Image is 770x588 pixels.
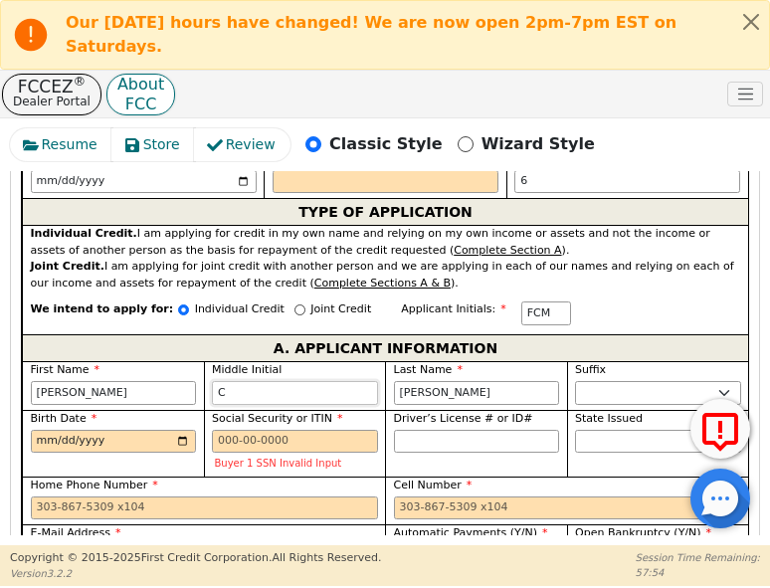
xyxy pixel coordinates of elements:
[727,82,763,107] button: Toggle navigation
[13,94,91,109] p: Dealer Portal
[111,128,195,161] button: Store
[106,74,175,115] button: AboutFCC
[514,170,740,194] input: 0
[10,128,112,161] button: Resume
[31,412,97,425] span: Birth Date
[10,550,381,567] p: Copyright © 2015- 2025 First Credit Corporation.
[298,199,473,225] span: TYPE OF APPLICATION
[31,170,257,194] input: YYYY-MM-DD
[310,301,371,318] p: Joint Credit
[10,566,381,581] p: Version 3.2.2
[212,430,378,454] input: 000-00-0000
[74,74,87,89] sup: ®
[66,13,676,56] b: Our [DATE] hours have changed! We are now open 2pm-7pm EST on Saturdays.
[394,479,473,491] span: Cell Number
[394,496,741,520] input: 303-867-5309 x104
[31,430,197,454] input: YYYY-MM-DD
[31,526,121,539] span: E-Mail Address
[143,134,180,155] span: Store
[272,551,381,564] span: All Rights Reserved.
[454,244,561,257] u: Complete Section A
[314,277,451,290] u: Complete Sections A & B
[690,399,750,459] button: Report Error to FCC
[13,80,91,94] p: FCCEZ
[575,412,643,425] span: State Issued
[117,99,164,109] p: FCC
[2,74,101,115] button: FCCEZ®Dealer Portal
[636,565,760,580] p: 57:54
[733,1,769,42] button: Close alert
[575,363,606,376] span: Suffix
[195,301,285,318] p: Individual Credit
[31,496,378,520] input: 303-867-5309 x104
[31,260,104,273] strong: Joint Credit.
[212,363,282,376] span: Middle Initial
[117,80,164,90] p: About
[274,335,497,361] span: A. APPLICANT INFORMATION
[31,226,741,259] div: I am applying for credit in my own name and relying on my own income or assets and not the income...
[481,132,595,156] p: Wizard Style
[575,526,711,539] span: Open Bankruptcy (Y/N)
[636,550,760,565] p: Session Time Remaining:
[31,301,174,334] span: We intend to apply for:
[31,479,158,491] span: Home Phone Number
[31,259,741,292] div: I am applying for joint credit with another person and we are applying in each of our names and r...
[329,132,443,156] p: Classic Style
[394,363,463,376] span: Last Name
[226,134,276,155] span: Review
[212,412,342,425] span: Social Security or ITIN
[31,227,137,240] strong: Individual Credit.
[215,458,376,469] p: Buyer 1 SSN Invalid Input
[42,134,97,155] span: Resume
[401,302,506,315] span: Applicant Initials:
[31,363,100,376] span: First Name
[394,412,533,425] span: Driver’s License # or ID#
[394,526,548,539] span: Automatic Payments (Y/N)
[194,128,290,161] button: Review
